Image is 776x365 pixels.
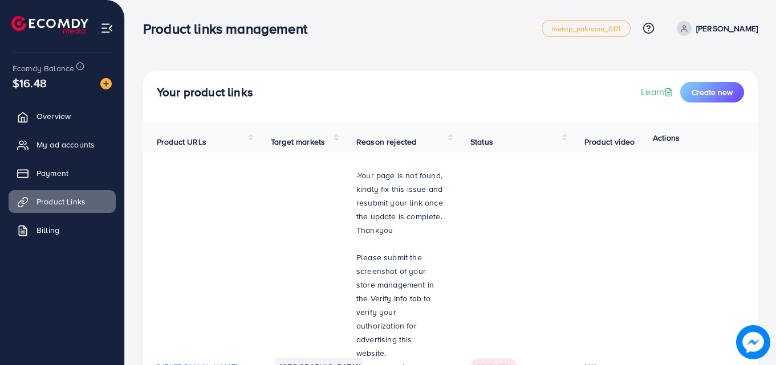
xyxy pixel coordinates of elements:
[143,20,316,37] h3: Product links management
[9,133,116,156] a: My ad accounts
[36,167,68,179] span: Payment
[13,75,47,91] span: $16.48
[672,21,758,36] a: [PERSON_NAME]
[157,136,206,147] span: Product URLs
[356,136,416,147] span: Reason rejected
[9,105,116,128] a: Overview
[157,85,253,100] h4: Your product links
[271,136,325,147] span: Target markets
[584,136,635,147] span: Product video
[100,22,113,35] img: menu
[9,219,116,241] a: Billing
[680,82,744,102] button: Create new
[356,169,443,237] p: -Your page is not found, kindly fix this issue and resubmit your link once the update is complete...
[692,87,733,98] span: Create new
[542,20,631,37] a: metap_pakistan_001
[356,251,443,360] p: Please submit the screenshot of your store management in the Verify Info tab to verify your autho...
[100,78,112,89] img: image
[36,224,59,236] span: Billing
[696,22,758,35] p: [PERSON_NAME]
[470,136,493,147] span: Status
[36,139,95,150] span: My ad accounts
[653,132,680,143] span: Actions
[13,63,74,74] span: Ecomdy Balance
[736,325,770,359] img: image
[551,25,621,32] span: metap_pakistan_001
[11,16,88,34] img: logo
[641,85,676,99] a: Learn
[36,196,86,207] span: Product Links
[9,190,116,213] a: Product Links
[9,162,116,184] a: Payment
[36,110,71,122] span: Overview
